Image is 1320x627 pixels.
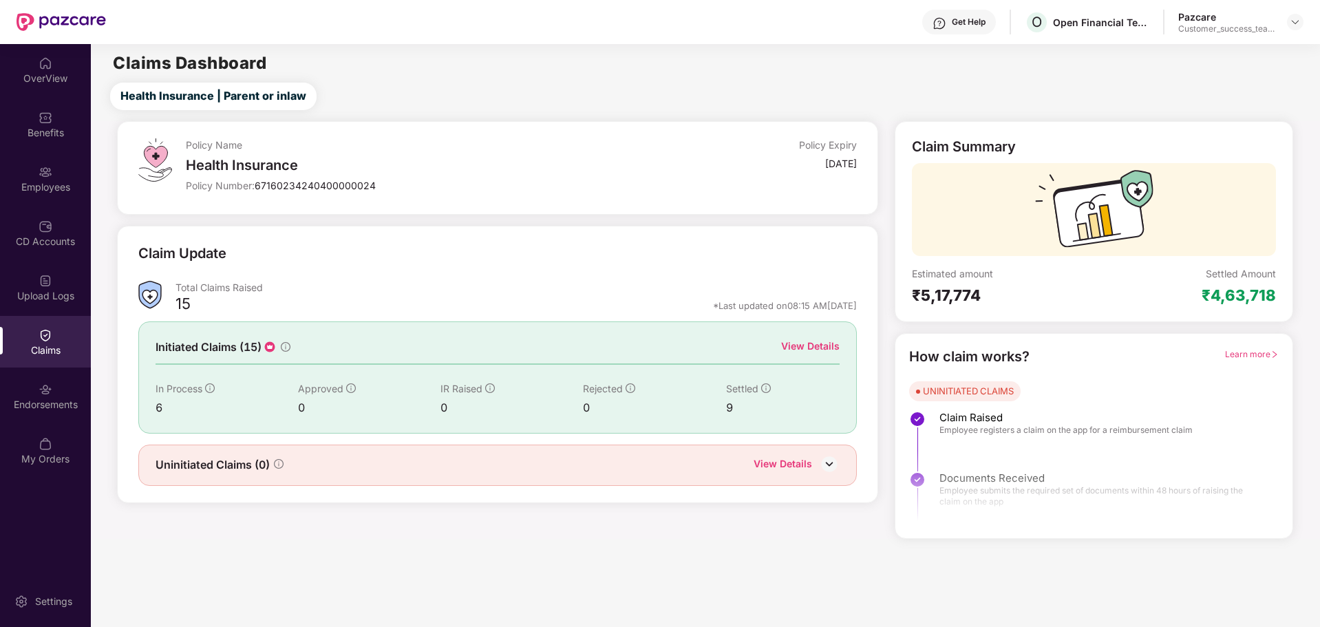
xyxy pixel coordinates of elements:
h2: Claims Dashboard [113,55,266,72]
div: Claim Update [138,243,226,264]
span: info-circle [761,383,771,393]
div: Settings [31,595,76,608]
div: View Details [754,456,812,474]
img: svg+xml;base64,PHN2ZyBpZD0iTXlfT3JkZXJzIiBkYXRhLW5hbWU9Ik15IE9yZGVycyIgeG1sbnM9Imh0dHA6Ly93d3cudz... [39,437,52,451]
div: Get Help [952,17,986,28]
span: Health Insurance | Parent or inlaw [120,87,306,105]
span: Employee registers a claim on the app for a reimbursement claim [939,425,1193,436]
div: 0 [298,399,440,416]
div: Total Claims Raised [175,281,858,294]
span: IR Raised [440,383,482,394]
img: svg+xml;base64,PHN2ZyBpZD0iQ2xhaW0iIHhtbG5zPSJodHRwOi8vd3d3LnczLm9yZy8yMDAwL3N2ZyIgd2lkdGg9IjIwIi... [39,328,52,342]
div: Claim Summary [912,138,1016,155]
div: Health Insurance [186,157,633,173]
div: ₹4,63,718 [1202,286,1276,305]
div: 0 [440,399,583,416]
div: Open Financial Technologies Private Limited [1053,16,1149,29]
span: right [1270,350,1279,359]
div: [DATE] [825,157,857,170]
span: info-circle [274,459,284,469]
span: O [1032,14,1042,30]
span: info-circle [485,383,495,393]
img: svg+xml;base64,PHN2ZyBpZD0iU3RlcC1Eb25lLTMyeDMyIiB4bWxucz0iaHR0cDovL3d3dy53My5vcmcvMjAwMC9zdmciIH... [909,411,926,427]
span: Initiated Claims (15) [156,339,262,356]
img: svg+xml;base64,PHN2ZyBpZD0iRHJvcGRvd24tMzJ4MzIiIHhtbG5zPSJodHRwOi8vd3d3LnczLm9yZy8yMDAwL3N2ZyIgd2... [1290,17,1301,28]
img: svg+xml;base64,PHN2ZyBpZD0iQmVuZWZpdHMiIHhtbG5zPSJodHRwOi8vd3d3LnczLm9yZy8yMDAwL3N2ZyIgd2lkdGg9Ij... [39,111,52,125]
img: svg+xml;base64,PHN2ZyBpZD0iSG9tZSIgeG1sbnM9Imh0dHA6Ly93d3cudzMub3JnLzIwMDAvc3ZnIiB3aWR0aD0iMjAiIG... [39,56,52,70]
div: Settled Amount [1206,267,1276,280]
span: In Process [156,383,202,394]
img: svg+xml;base64,PHN2ZyBpZD0iRW5kb3JzZW1lbnRzIiB4bWxucz0iaHR0cDovL3d3dy53My5vcmcvMjAwMC9zdmciIHdpZH... [39,383,52,396]
img: icon [263,340,277,354]
span: info-circle [281,342,290,352]
div: *Last updated on 08:15 AM[DATE] [713,299,857,312]
img: ClaimsSummaryIcon [138,281,162,309]
div: Estimated amount [912,267,1094,280]
div: Customer_success_team_lead [1178,23,1275,34]
span: Learn more [1225,349,1279,359]
img: DownIcon [819,454,840,474]
span: info-circle [346,383,356,393]
img: svg+xml;base64,PHN2ZyB3aWR0aD0iMTcyIiBoZWlnaHQ9IjExMyIgdmlld0JveD0iMCAwIDE3MiAxMTMiIGZpbGw9Im5vbm... [1035,170,1153,256]
div: ₹5,17,774 [912,286,1094,305]
span: Settled [726,383,758,394]
img: svg+xml;base64,PHN2ZyBpZD0iRW1wbG95ZWVzIiB4bWxucz0iaHR0cDovL3d3dy53My5vcmcvMjAwMC9zdmciIHdpZHRoPS... [39,165,52,179]
span: Rejected [583,383,623,394]
img: svg+xml;base64,PHN2ZyBpZD0iU2V0dGluZy0yMHgyMCIgeG1sbnM9Imh0dHA6Ly93d3cudzMub3JnLzIwMDAvc3ZnIiB3aW... [14,595,28,608]
div: Policy Expiry [799,138,857,151]
span: info-circle [205,383,215,393]
div: UNINITIATED CLAIMS [923,384,1014,398]
img: svg+xml;base64,PHN2ZyBpZD0iVXBsb2FkX0xvZ3MiIGRhdGEtbmFtZT0iVXBsb2FkIExvZ3MiIHhtbG5zPSJodHRwOi8vd3... [39,274,52,288]
img: New Pazcare Logo [17,13,106,31]
span: Approved [298,383,343,394]
div: 15 [175,294,191,317]
img: svg+xml;base64,PHN2ZyB4bWxucz0iaHR0cDovL3d3dy53My5vcmcvMjAwMC9zdmciIHdpZHRoPSI0OS4zMiIgaGVpZ2h0PS... [138,138,172,182]
div: How claim works? [909,346,1030,368]
span: Uninitiated Claims (0) [156,456,270,474]
div: 6 [156,399,298,416]
div: Policy Name [186,138,633,151]
img: svg+xml;base64,PHN2ZyBpZD0iSGVscC0zMngzMiIgeG1sbnM9Imh0dHA6Ly93d3cudzMub3JnLzIwMDAvc3ZnIiB3aWR0aD... [933,17,946,30]
div: Policy Number: [186,179,633,192]
div: 9 [726,399,840,416]
button: Health Insurance | Parent or inlaw [110,83,317,110]
span: 67160234240400000024 [255,180,376,191]
div: Pazcare [1178,10,1275,23]
div: 0 [583,399,725,416]
span: Claim Raised [939,411,1193,425]
img: svg+xml;base64,PHN2ZyBpZD0iQ0RfQWNjb3VudHMiIGRhdGEtbmFtZT0iQ0QgQWNjb3VudHMiIHhtbG5zPSJodHRwOi8vd3... [39,220,52,233]
span: info-circle [626,383,635,393]
div: View Details [781,339,840,354]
